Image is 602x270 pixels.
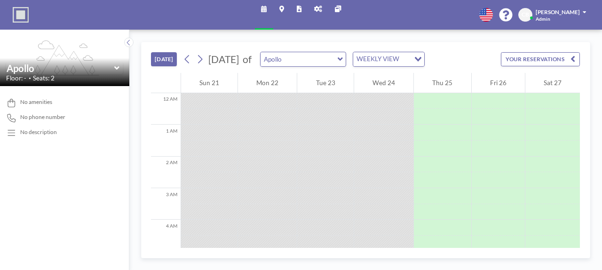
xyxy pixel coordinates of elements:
input: Apollo [261,52,338,66]
span: Admin [536,16,550,22]
span: [PERSON_NAME] [536,8,580,16]
input: Apollo [7,63,114,74]
div: Wed 24 [354,73,413,93]
div: 3 AM [151,188,180,220]
div: 4 AM [151,220,180,251]
button: YOUR RESERVATIONS [501,52,580,66]
div: 2 AM [151,157,180,188]
span: Floor: - [6,74,26,82]
span: No phone number [20,114,65,121]
div: No description [20,129,57,136]
span: [DATE] [208,53,239,65]
span: Seats: 2 [33,74,55,82]
span: WEEKLY VIEW [355,54,401,64]
button: [DATE] [151,52,177,66]
div: Tue 23 [297,73,353,93]
div: 1 AM [151,125,180,156]
span: of [243,53,252,65]
img: organization-logo [13,7,29,23]
div: Fri 26 [472,73,525,93]
div: Search for option [353,52,425,66]
div: Sat 27 [525,73,580,93]
div: Sun 21 [181,73,238,93]
div: Mon 22 [238,73,297,93]
div: Thu 25 [414,73,471,93]
div: 12 AM [151,93,180,125]
span: CB [522,11,529,18]
span: No amenities [20,99,52,106]
span: • [29,76,31,81]
input: Search for option [402,54,409,64]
